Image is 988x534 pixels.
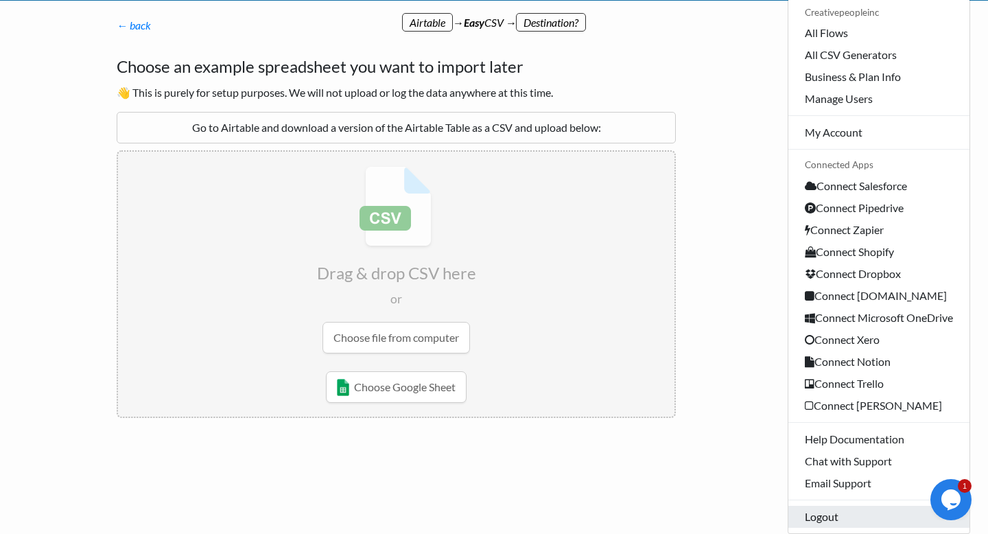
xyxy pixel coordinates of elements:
[788,428,969,450] a: Help Documentation
[788,263,969,285] a: Connect Dropbox
[788,351,969,373] a: Connect Notion
[788,44,969,66] a: All CSV Generators
[788,197,969,219] a: Connect Pipedrive
[788,329,969,351] a: Connect Xero
[788,472,969,494] a: Email Support
[788,88,969,110] a: Manage Users
[788,506,969,528] a: Logout
[117,84,676,101] p: 👋 This is purely for setup purposes. We will not upload or log the data anywhere at this time.
[788,307,969,329] a: Connect Microsoft OneDrive
[788,450,969,472] a: Chat with Support
[788,22,969,44] a: All Flows
[117,19,151,32] a: ← back
[117,112,676,143] div: Go to Airtable and download a version of the Airtable Table as a CSV and upload below:
[117,54,676,79] h4: Choose an example spreadsheet you want to import later
[930,479,974,520] iframe: chat widget
[788,219,969,241] a: Connect Zapier
[788,3,969,22] div: Creativepeopleinc
[788,66,969,88] a: Business & Plan Info
[326,371,467,403] a: Choose Google Sheet
[788,241,969,263] a: Connect Shopify
[788,121,969,143] a: My Account
[788,285,969,307] a: Connect [DOMAIN_NAME]
[788,155,969,174] div: Connected Apps
[103,1,885,31] div: → CSV →
[788,395,969,417] a: Connect [PERSON_NAME]
[788,373,969,395] a: Connect Trello
[788,175,969,197] a: Connect Salesforce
